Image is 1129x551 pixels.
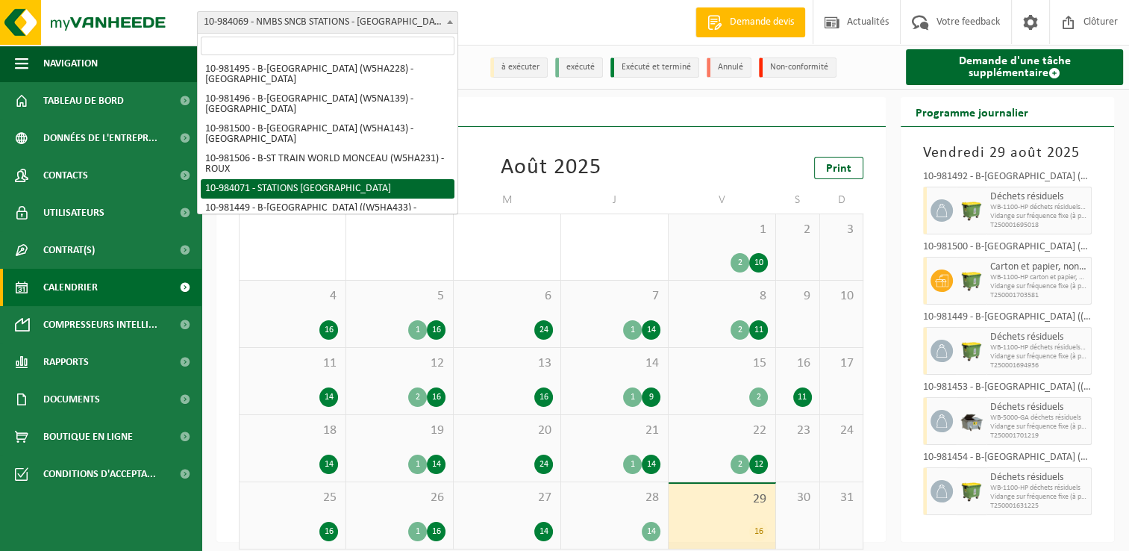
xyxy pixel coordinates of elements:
span: 27 [461,490,553,506]
span: 23 [784,423,812,439]
div: 2 [731,320,749,340]
span: T250001694936 [990,361,1087,370]
div: 16 [427,320,445,340]
div: 2 [749,387,768,407]
div: 10-981449 - B-[GEOGRAPHIC_DATA] ((W5HA433) - BINCHE [923,312,1092,327]
td: V [669,187,776,214]
div: 24 [534,455,553,474]
span: Demande devis [726,15,798,30]
span: Conditions d'accepta... [43,455,156,493]
span: 18 [247,423,338,439]
span: 31 [828,490,856,506]
div: 10 [749,253,768,273]
span: T250001703581 [990,291,1087,300]
div: 16 [427,522,445,541]
h2: Programme journalier [901,97,1043,126]
li: exécuté [555,57,603,78]
div: 9 [642,387,660,407]
span: Boutique en ligne [43,418,133,455]
span: Vidange sur fréquence fixe (à partir du 2ème conteneur) [990,282,1087,291]
span: 16 [784,355,812,372]
span: 30 [784,490,812,506]
div: 2 [731,455,749,474]
img: WB-1100-HPE-GN-51 [960,270,983,292]
div: 16 [319,522,338,541]
span: 10-984069 - NMBS SNCB STATIONS - SINT-GILLIS [197,11,458,34]
span: Vidange sur fréquence fixe (à partir du 2ème conteneur) [990,493,1087,502]
li: 10-981496 - B-[GEOGRAPHIC_DATA] (W5NA139) - [GEOGRAPHIC_DATA] [201,90,454,119]
span: Navigation [43,45,98,82]
li: 10-981495 - B-[GEOGRAPHIC_DATA] (W5HA228) - [GEOGRAPHIC_DATA] [201,60,454,90]
span: 20 [461,423,553,439]
h3: Vendredi 29 août 2025 [923,142,1092,164]
span: Documents [43,381,100,418]
span: 17 [828,355,856,372]
span: 26 [354,490,445,506]
span: 9 [784,288,812,305]
span: Données de l'entrepr... [43,119,157,157]
span: Tableau de bord [43,82,124,119]
div: 14 [642,320,660,340]
li: 10-981449 - B-[GEOGRAPHIC_DATA] ((W5HA433) - BINCHE [201,199,454,228]
span: T250001701219 [990,432,1087,441]
div: 16 [534,387,553,407]
img: WB-5000-GAL-GY-01 [960,410,983,432]
span: 10-984069 - NMBS SNCB STATIONS - SINT-GILLIS [198,12,457,33]
span: 13 [461,355,553,372]
div: 1 [408,455,427,474]
div: 1 [623,387,642,407]
div: 16 [319,320,338,340]
span: Contacts [43,157,88,194]
span: T250001695018 [990,221,1087,230]
div: 11 [793,387,812,407]
span: Print [826,163,851,175]
span: Carton et papier, non-conditionné (industriel) [990,261,1087,273]
span: 4 [247,288,338,305]
span: WB-1100-HP déchets résiduels (serrure) [990,343,1087,352]
span: Utilisateurs [43,194,104,231]
span: 21 [569,423,660,439]
span: 15 [676,355,768,372]
span: Contrat(s) [43,231,95,269]
div: 1 [408,320,427,340]
li: 10-984071 - STATIONS [GEOGRAPHIC_DATA] [201,179,454,199]
div: 16 [749,522,768,541]
div: 16 [427,387,445,407]
span: Déchets résiduels [990,331,1087,343]
li: Exécuté et terminé [610,57,699,78]
td: J [561,187,669,214]
li: Annulé [707,57,751,78]
div: 14 [642,522,660,541]
span: Calendrier [43,269,98,306]
li: 10-981506 - B-ST TRAIN WORLD MONCEAU (W5HA231) - ROUX [201,149,454,179]
div: 11 [749,320,768,340]
td: M [454,187,561,214]
li: Non-conformité [759,57,836,78]
span: Vidange sur fréquence fixe (à partir du 2ème conteneur) [990,352,1087,361]
img: WB-1100-HPE-GN-51 [960,199,983,222]
td: D [820,187,864,214]
span: 28 [569,490,660,506]
td: S [776,187,820,214]
div: 1 [623,455,642,474]
div: 10-981500 - B-[GEOGRAPHIC_DATA] (W5HA143) - [GEOGRAPHIC_DATA] [923,242,1092,257]
li: 10-981500 - B-[GEOGRAPHIC_DATA] (W5HA143) - [GEOGRAPHIC_DATA] [201,119,454,149]
a: Demande d'une tâche supplémentaire [906,49,1123,85]
span: 12 [354,355,445,372]
span: 2 [784,222,812,238]
span: 7 [569,288,660,305]
span: WB-1100-HP déchets résiduels (serrure) [990,203,1087,212]
span: 3 [828,222,856,238]
a: Print [814,157,863,179]
span: Rapports [43,343,89,381]
div: 1 [408,522,427,541]
div: 14 [642,455,660,474]
span: 11 [247,355,338,372]
span: 1 [676,222,768,238]
span: 24 [828,423,856,439]
span: Vidange sur fréquence fixe (à partir du 2ème conteneur) [990,212,1087,221]
a: Demande devis [695,7,805,37]
span: WB-1100-HP carton et papier, non-conditionné (serrure) [990,273,1087,282]
span: 5 [354,288,445,305]
span: 25 [247,490,338,506]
